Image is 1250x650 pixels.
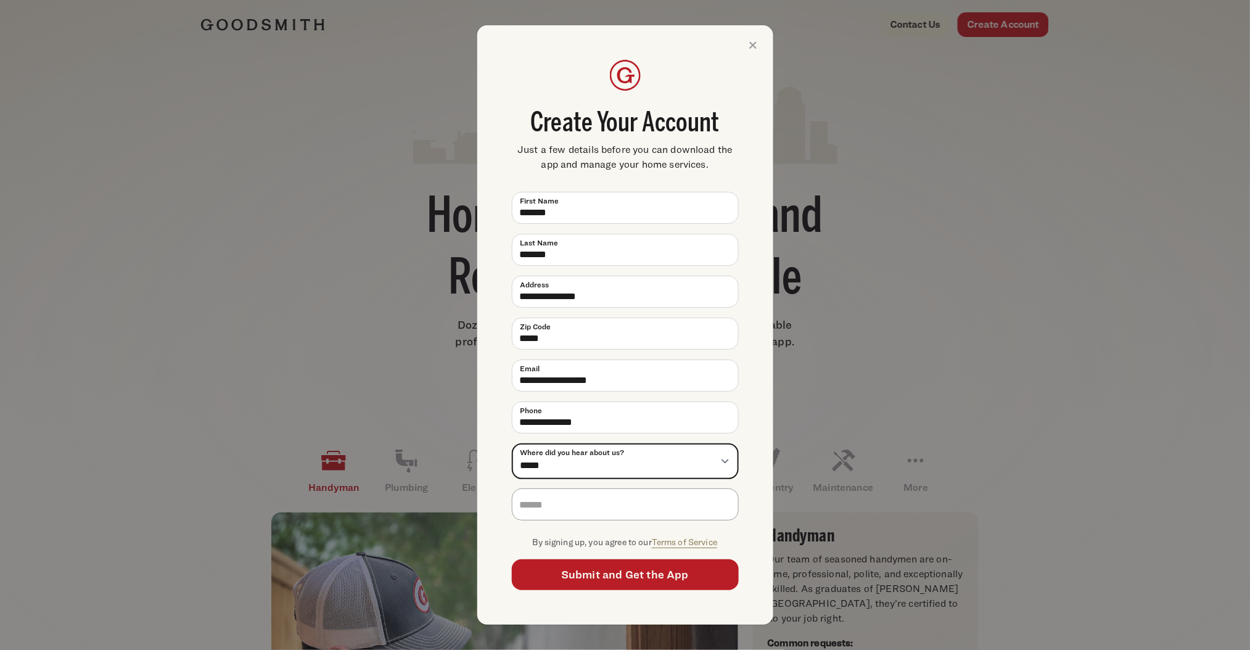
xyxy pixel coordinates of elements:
span: Create Your Account [512,110,739,138]
span: Phone [520,405,543,416]
p: By signing up, you agree to our [512,535,739,549]
span: Zip Code [520,321,551,332]
span: Email [520,363,540,374]
span: Where did you hear about us? [520,447,625,458]
button: Submit and Get the App [512,559,739,590]
span: Just a few details before you can download the app and manage your home services. [512,142,739,172]
a: Terms of Service [652,537,717,547]
span: Last Name [520,237,559,249]
span: First Name [520,195,559,207]
span: Address [520,279,549,290]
